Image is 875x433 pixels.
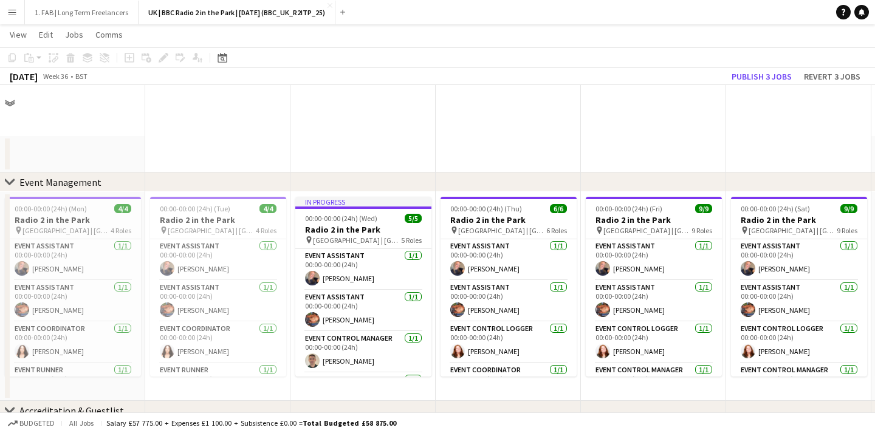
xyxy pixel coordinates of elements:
app-card-role: Event Coordinator1/100:00-00:00 (24h)[PERSON_NAME] [150,322,286,363]
h3: Radio 2 in the Park [150,214,286,225]
app-card-role: Event Assistant1/100:00-00:00 (24h)[PERSON_NAME] [731,239,867,281]
div: In progress [295,197,431,206]
span: Edit [39,29,53,40]
div: BST [75,72,87,81]
span: Budgeted [19,419,55,428]
span: [GEOGRAPHIC_DATA] | [GEOGRAPHIC_DATA], [GEOGRAPHIC_DATA] [313,236,401,245]
app-card-role: Event Assistant1/100:00-00:00 (24h)[PERSON_NAME] [5,239,141,281]
a: Jobs [60,27,88,43]
app-card-role: Event Assistant1/100:00-00:00 (24h)[PERSON_NAME] [586,281,722,322]
span: 00:00-00:00 (24h) (Thu) [450,204,522,213]
app-card-role: Event Control Manager1/100:00-00:00 (24h) [586,363,722,404]
span: [GEOGRAPHIC_DATA] | [GEOGRAPHIC_DATA], [GEOGRAPHIC_DATA] [168,226,256,235]
button: Revert 3 jobs [799,69,865,84]
span: 00:00-00:00 (24h) (Sat) [741,204,810,213]
div: Event Management [19,176,101,188]
a: Comms [91,27,128,43]
div: Salary £57 775.00 + Expenses £1 100.00 + Subsistence £0.00 = [106,418,396,428]
app-card-role: Event Control Logger1/100:00-00:00 (24h)[PERSON_NAME] [586,322,722,363]
app-card-role: Event Assistant1/100:00-00:00 (24h)[PERSON_NAME] [150,239,286,281]
app-job-card: 00:00-00:00 (24h) (Thu)6/6Radio 2 in the Park [GEOGRAPHIC_DATA] | [GEOGRAPHIC_DATA], [GEOGRAPHIC_... [441,197,577,377]
app-card-role: Event Assistant1/100:00-00:00 (24h)[PERSON_NAME] [5,281,141,322]
span: Jobs [65,29,83,40]
h3: Radio 2 in the Park [731,214,867,225]
app-card-role: Event Coordinator1/100:00-00:00 (24h)[PERSON_NAME] [5,322,141,363]
button: 1. FAB | Long Term Freelancers [25,1,139,24]
span: 4/4 [114,204,131,213]
button: Budgeted [6,417,57,430]
span: All jobs [67,418,96,428]
span: Comms [95,29,123,40]
app-card-role: Event Control Manager1/100:00-00:00 (24h)[PERSON_NAME] [295,332,431,373]
span: 9/9 [695,204,712,213]
span: 5/5 [405,214,422,223]
span: 6 Roles [546,226,567,235]
app-job-card: 00:00-00:00 (24h) (Mon)4/4Radio 2 in the Park [GEOGRAPHIC_DATA] | [GEOGRAPHIC_DATA], [GEOGRAPHIC_... [5,197,141,377]
span: [GEOGRAPHIC_DATA] | [GEOGRAPHIC_DATA], [GEOGRAPHIC_DATA] [603,226,691,235]
span: 6/6 [550,204,567,213]
app-card-role: Event Runner1/100:00-00:00 (24h) [5,363,141,404]
span: 00:00-00:00 (24h) (Mon) [15,204,87,213]
span: Total Budgeted £58 875.00 [303,418,396,428]
a: Edit [34,27,58,43]
app-card-role: Event Coordinator1/100:00-00:00 (24h) [441,363,577,404]
span: 9 Roles [691,226,712,235]
span: 00:00-00:00 (24h) (Tue) [160,204,230,213]
app-job-card: In progress00:00-00:00 (24h) (Wed)5/5Radio 2 in the Park [GEOGRAPHIC_DATA] | [GEOGRAPHIC_DATA], [... [295,197,431,377]
app-card-role: Event Coordinator1/1 [295,373,431,414]
app-job-card: 00:00-00:00 (24h) (Sat)9/9Radio 2 in the Park [GEOGRAPHIC_DATA] | [GEOGRAPHIC_DATA], [GEOGRAPHIC_... [731,197,867,377]
span: 9/9 [840,204,857,213]
app-card-role: Event Assistant1/100:00-00:00 (24h)[PERSON_NAME] [295,290,431,332]
app-card-role: Event Assistant1/100:00-00:00 (24h)[PERSON_NAME] [441,239,577,281]
span: 4 Roles [111,226,131,235]
span: 4/4 [259,204,276,213]
span: 9 Roles [837,226,857,235]
span: [GEOGRAPHIC_DATA] | [GEOGRAPHIC_DATA], [GEOGRAPHIC_DATA] [749,226,837,235]
app-job-card: 00:00-00:00 (24h) (Tue)4/4Radio 2 in the Park [GEOGRAPHIC_DATA] | [GEOGRAPHIC_DATA], [GEOGRAPHIC_... [150,197,286,377]
h3: Radio 2 in the Park [295,224,431,235]
span: 5 Roles [401,236,422,245]
app-card-role: Event Runner1/100:00-00:00 (24h) [150,363,286,404]
h3: Radio 2 in the Park [586,214,722,225]
div: Accreditation & Guestlist [19,404,124,417]
span: Week 36 [40,72,70,81]
span: 4 Roles [256,226,276,235]
app-job-card: 00:00-00:00 (24h) (Fri)9/9Radio 2 in the Park [GEOGRAPHIC_DATA] | [GEOGRAPHIC_DATA], [GEOGRAPHIC_... [586,197,722,377]
h3: Radio 2 in the Park [5,214,141,225]
span: [GEOGRAPHIC_DATA] | [GEOGRAPHIC_DATA], [GEOGRAPHIC_DATA] [22,226,111,235]
div: [DATE] [10,70,38,83]
app-card-role: Event Control Logger1/100:00-00:00 (24h)[PERSON_NAME] [441,322,577,363]
app-card-role: Event Assistant1/100:00-00:00 (24h)[PERSON_NAME] [731,281,867,322]
span: View [10,29,27,40]
span: 00:00-00:00 (24h) (Fri) [595,204,662,213]
app-card-role: Event Control Manager1/100:00-00:00 (24h) [731,363,867,404]
app-card-role: Event Assistant1/100:00-00:00 (24h)[PERSON_NAME] [150,281,286,322]
a: View [5,27,32,43]
button: Publish 3 jobs [727,69,797,84]
app-card-role: Event Control Logger1/100:00-00:00 (24h)[PERSON_NAME] [731,322,867,363]
app-card-role: Event Assistant1/100:00-00:00 (24h)[PERSON_NAME] [586,239,722,281]
app-card-role: Event Assistant1/100:00-00:00 (24h)[PERSON_NAME] [295,249,431,290]
span: [GEOGRAPHIC_DATA] | [GEOGRAPHIC_DATA], [GEOGRAPHIC_DATA] [458,226,546,235]
app-card-role: Event Assistant1/100:00-00:00 (24h)[PERSON_NAME] [441,281,577,322]
h3: Radio 2 in the Park [441,214,577,225]
span: 00:00-00:00 (24h) (Wed) [305,214,377,223]
button: UK | BBC Radio 2 in the Park | [DATE] (BBC_UK_R2ITP_25) [139,1,335,24]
